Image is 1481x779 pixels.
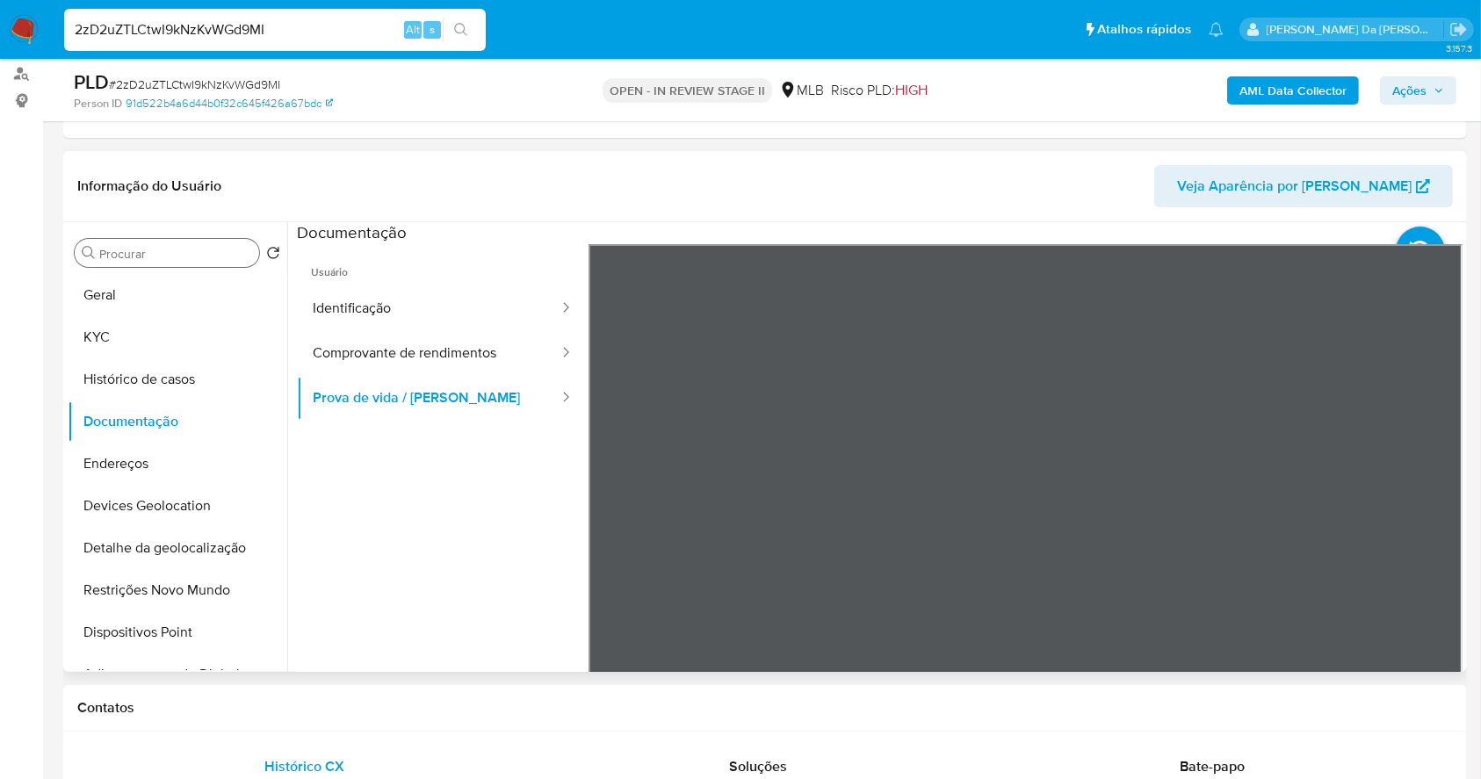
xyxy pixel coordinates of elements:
[1097,20,1191,39] span: Atalhos rápidos
[1392,76,1427,105] span: Ações
[126,96,333,112] a: 91d522b4a6d44b0f32c645f426a67bdc
[68,611,287,653] button: Dispositivos Point
[831,81,928,100] span: Risco PLD:
[1180,756,1245,776] span: Bate-papo
[1267,21,1444,38] p: patricia.varelo@mercadopago.com.br
[68,316,287,358] button: KYC
[82,246,96,260] button: Procurar
[68,274,287,316] button: Geral
[430,21,435,38] span: s
[603,78,772,103] p: OPEN - IN REVIEW STAGE II
[1449,20,1468,39] a: Sair
[1446,41,1472,55] span: 3.157.3
[266,246,280,265] button: Retornar ao pedido padrão
[729,756,787,776] span: Soluções
[99,246,252,262] input: Procurar
[68,527,287,569] button: Detalhe da geolocalização
[74,68,109,96] b: PLD
[264,756,344,776] span: Histórico CX
[1209,22,1224,37] a: Notificações
[68,358,287,400] button: Histórico de casos
[77,177,221,195] h1: Informação do Usuário
[64,18,486,41] input: Pesquise usuários ou casos...
[74,96,122,112] b: Person ID
[68,569,287,611] button: Restrições Novo Mundo
[1380,76,1456,105] button: Ações
[68,653,287,696] button: Adiantamentos de Dinheiro
[1154,165,1453,207] button: Veja Aparência por [PERSON_NAME]
[68,485,287,527] button: Devices Geolocation
[1177,165,1412,207] span: Veja Aparência por [PERSON_NAME]
[77,699,1453,717] h1: Contatos
[68,443,287,485] button: Endereços
[1239,76,1347,105] b: AML Data Collector
[1227,76,1359,105] button: AML Data Collector
[895,80,928,100] span: HIGH
[68,400,287,443] button: Documentação
[443,18,479,42] button: search-icon
[109,76,280,93] span: # 2zD2uZTLCtwI9kNzKvWGd9MI
[779,81,824,100] div: MLB
[406,21,420,38] span: Alt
